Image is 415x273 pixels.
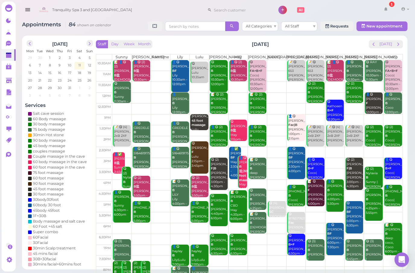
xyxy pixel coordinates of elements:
[46,49,54,53] span: Wed
[230,120,247,146] div: 😋 [PERSON_NAME] May 1:15pm - 2:15pm
[366,60,383,82] div: 😋 RAY [PERSON_NAME] 10:30am - 11:30am
[327,232,332,236] b: BF
[33,116,66,122] div: 60 Body massage
[57,85,62,91] span: 30
[230,234,247,260] div: 😋 [PERSON_NAME] [PERSON_NAME]|May 6:30pm - 7:30pm
[38,63,41,68] span: 7
[103,224,111,228] span: 6pm
[172,130,175,134] b: B
[211,125,228,156] div: 👤😋 (2) [PERSON_NAME] [PERSON_NAME]|[PERSON_NAME] 1:30pm - 2:30pm
[33,208,60,213] div: 45body 45foot
[249,92,267,128] div: 📝 😋 (2) [PERSON_NAME] [PERSON_NAME] [PERSON_NAME]|[PERSON_NAME] 12:00pm - 1:00pm
[33,224,62,229] div: 60 Foot +45 salt
[57,70,62,75] span: 16
[288,147,305,173] div: 👤😋 [PERSON_NAME] [PERSON_NAME] 2:30pm - 4:00pm
[385,158,402,189] div: 👤😋 [PERSON_NAME] Coco|[PERSON_NAME] 3:00pm - 4:00pm
[211,242,213,246] b: B
[288,221,294,225] b: Fac
[68,85,72,91] span: 31
[172,156,175,159] b: B
[33,246,76,251] div: 30min Scalp treatment
[96,40,108,48] button: Staff
[385,60,402,91] div: 😋 [PERSON_NAME] Coco|[PERSON_NAME] 10:30am - 12:00pm
[114,125,131,161] div: 📝 😋 (4) [PERSON_NAME] 2xB 2XF [PERSON_NAME] |[PERSON_NAME]|[PERSON_NAME]|Sunny 1:30pm
[346,158,363,189] div: 😋 (2) [PERSON_NAME] [PERSON_NAME]|[PERSON_NAME] 3:00pm - 4:30pm
[33,159,87,165] div: 60 body massage in the cave
[285,24,299,28] span: All Staff
[327,125,344,161] div: 📝 😋 (4) [PERSON_NAME] 2xB 2XF [PERSON_NAME] |[PERSON_NAME]|[PERSON_NAME]|Sunny 1:30pm
[347,166,352,170] b: F|B
[385,125,402,156] div: 😋 (2) [PERSON_NAME] Coco|[PERSON_NAME] 1:30pm - 2:30pm
[67,63,72,68] span: 10
[239,156,247,200] div: 👤😋 [PERSON_NAME] May 2:55pm - 4:25pm
[33,197,59,202] div: 30body30foot
[288,156,293,159] b: BF
[230,128,236,132] b: B盐
[366,125,383,156] div: 😋 (2) [PERSON_NAME] Coco|[PERSON_NAME] 1:30pm - 2:30pm
[347,210,351,214] b: BF
[211,101,213,105] b: B
[87,63,92,68] span: 12
[98,105,111,109] span: 12:30pm
[250,221,252,225] b: B
[97,61,111,65] span: 10:30am
[288,185,305,216] div: 👤😋 [PHONE_NUMBER] Coco|[PERSON_NAME] 4:15pm - 5:15pm
[88,55,91,60] span: 5
[114,73,120,77] b: B盐
[211,134,213,138] b: B
[78,55,81,60] span: 4
[327,188,330,192] b: B
[33,170,63,175] div: 75 foot massage
[33,181,64,186] div: 90 foot massage
[230,147,241,178] div: 👤✅ [PERSON_NAME] May 2:30pm - 4:00pm
[131,54,151,60] th: [PERSON_NAME]
[288,242,295,246] b: B+F
[134,156,136,159] b: B
[172,245,189,271] div: 👤😋 hayley Lily|Lulu 7:00pm - 8:00pm
[52,40,68,47] h2: [DATE]
[172,147,189,178] div: 👤😋 5164619175 [PERSON_NAME]|[PERSON_NAME] 2:30pm - 3:30pm
[346,239,363,266] div: 😋 [PERSON_NAME] [PERSON_NAME] 6:45pm - 7:45pm
[114,199,116,203] b: B
[122,40,137,48] button: Week
[385,223,402,259] div: 📝 😋 [PERSON_NAME] deep coco, Coco 6:00pm - 7:30pm
[133,201,150,228] div: 👤😋 [PHONE_NUMBER] [PERSON_NAME]|Lulu 5:00pm - 6:00pm
[87,70,92,75] span: 19
[191,141,208,168] div: 😋 [PERSON_NAME] Lulu 2:15pm - 3:45pm
[151,54,170,60] th: Part time
[307,60,325,96] div: 📝 😋 [PERSON_NAME] 653 [PERSON_NAME] [PERSON_NAME] [PERSON_NAME]|[PERSON_NAME] 10:30am
[346,60,363,87] div: 👤😋 [PERSON_NAME] [PERSON_NAME] 10:30am - 11:30am
[114,82,131,108] div: 😋 [PERSON_NAME] Sunny 11:30am - 12:30pm
[33,251,58,256] div: 45 mins facial
[172,101,175,105] b: B
[33,127,65,132] div: 75 body massage
[104,116,111,120] span: 1pm
[325,54,344,60] th: [PERSON_NAME]
[33,175,64,181] div: 60 foot massage
[33,138,66,143] div: 90 body massage
[103,181,111,185] span: 4pm
[98,83,111,87] span: 11:30am
[327,108,334,112] b: B+F
[114,60,131,100] div: 📝 👤😋 (2) [PERSON_NAME] [DEMOGRAPHIC_DATA] [PERSON_NAME] |Sunny 10:30am - 11:30am
[103,72,111,76] span: 11am
[364,54,383,60] th: [PERSON_NAME]
[249,60,267,91] div: 😋 [PERSON_NAME] Coco|[PERSON_NAME] 10:30am - 12:00pm
[133,147,150,178] div: 👤😋 5164619175 [PERSON_NAME]|[PERSON_NAME] 2:30pm - 3:30pm
[192,210,194,214] b: B
[366,101,368,105] b: F
[33,132,64,138] div: 30min Hot stone
[366,24,402,28] span: New appointment
[65,21,111,27] i: 84
[58,55,61,60] span: 2
[249,158,267,189] div: 📝 😋 [PERSON_NAME] deep [PERSON_NAME] 3:00pm - 4:00pm
[250,69,262,73] b: FA+B+F
[230,190,247,221] div: 📝 😋 [PERSON_NAME] CBD May 4:30pm - 6:00pm
[33,191,64,197] div: 30 foot massage
[307,82,325,113] div: 😋 (2) [PERSON_NAME] [PERSON_NAME]|[PERSON_NAME] 11:30am - 12:30pm
[385,166,391,170] b: B+F
[33,121,65,127] div: 30 body massage
[191,114,208,141] div: [PERSON_NAME] Lulu 1:00pm - 1:45pm
[114,161,120,165] b: B盐
[33,186,64,192] div: 45 foot massage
